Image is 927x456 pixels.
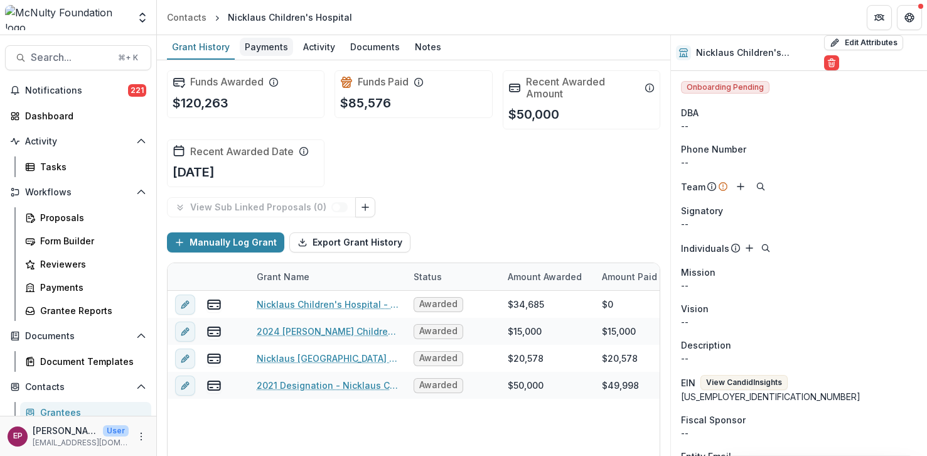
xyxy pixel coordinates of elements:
[681,390,917,403] div: [US_EMPLOYER_IDENTIFICATION_NUMBER]
[25,136,131,147] span: Activity
[733,179,748,194] button: Add
[897,5,922,30] button: Get Help
[508,105,559,124] p: $50,000
[167,197,356,217] button: View Sub Linked Proposals (0)
[681,352,917,365] p: --
[25,109,141,122] div: Dashboard
[681,217,917,231] div: --
[40,160,141,173] div: Tasks
[594,263,689,290] div: Amount Paid
[228,11,352,24] div: Nicklaus Children's Hospital
[681,279,917,292] p: --
[5,131,151,151] button: Open Activity
[40,234,141,247] div: Form Builder
[602,325,636,338] div: $15,000
[508,352,544,365] div: $20,578
[162,8,357,26] nav: breadcrumb
[681,339,731,352] span: Description
[40,281,141,294] div: Payments
[167,232,284,252] button: Manually Log Grant
[5,80,151,100] button: Notifications221
[681,204,723,217] span: Signatory
[5,377,151,397] button: Open Contacts
[681,315,917,328] p: --
[508,379,544,392] div: $50,000
[681,426,917,440] div: --
[175,349,195,369] button: edit
[824,55,839,70] button: Delete
[13,432,23,440] div: Esther Park
[681,242,729,255] p: Individuals
[340,94,391,112] p: $85,576
[175,376,195,396] button: edit
[20,277,151,298] a: Payments
[758,241,773,256] button: Search
[681,266,715,279] span: Mission
[20,254,151,274] a: Reviewers
[40,211,141,224] div: Proposals
[298,38,340,56] div: Activity
[742,241,757,256] button: Add
[410,38,446,56] div: Notes
[190,146,294,158] h2: Recent Awarded Date
[681,119,917,133] div: --
[355,197,375,217] button: Link Grants
[5,106,151,126] a: Dashboard
[249,263,406,290] div: Grant Name
[25,187,131,198] span: Workflows
[31,52,110,63] span: Search...
[298,35,340,60] a: Activity
[419,326,458,337] span: Awarded
[257,352,399,365] a: Nicklaus [GEOGRAPHIC_DATA] - [GEOGRAPHIC_DATA] Event 2024
[206,297,222,312] button: view-payments
[190,202,331,213] p: View Sub Linked Proposals ( 0 )
[175,322,195,342] button: edit
[175,295,195,315] button: edit
[602,270,657,283] p: Amount Paid
[33,437,129,448] p: [EMAIL_ADDRESS][DOMAIN_NAME]
[602,352,638,365] div: $20,578
[20,351,151,372] a: Document Templates
[419,299,458,310] span: Awarded
[681,156,917,169] div: --
[526,76,640,100] h2: Recent Awarded Amount
[20,402,151,423] a: Grantees
[602,379,639,392] div: $49,998
[20,207,151,228] a: Proposals
[508,298,544,311] div: $34,685
[5,326,151,346] button: Open Documents
[681,376,695,389] p: EIN
[134,429,149,444] button: More
[190,76,264,88] h2: Funds Awarded
[5,45,151,70] button: Search...
[162,8,212,26] a: Contacts
[5,182,151,202] button: Open Workflows
[167,11,206,24] div: Contacts
[20,231,151,251] a: Form Builder
[206,324,222,339] button: view-payments
[167,35,235,60] a: Grant History
[681,413,746,426] span: Fiscal Sponsor
[240,35,293,60] a: Payments
[289,232,410,252] button: Export Grant History
[410,35,446,60] a: Notes
[824,35,903,50] button: Edit Attributes
[867,5,892,30] button: Partners
[115,51,141,65] div: ⌘ + K
[257,325,399,338] a: 2024 [PERSON_NAME] Children's Hospital
[419,353,458,364] span: Awarded
[40,355,141,368] div: Document Templates
[681,180,705,193] p: Team
[40,304,141,317] div: Grantee Reports
[167,38,235,56] div: Grant History
[696,48,819,58] h2: Nicklaus Children's Hospital
[681,143,746,156] span: Phone Number
[257,298,399,311] a: Nicklaus Children's Hospital - [GEOGRAPHIC_DATA] Event - 2025
[33,424,98,437] p: [PERSON_NAME]
[249,270,317,283] div: Grant Name
[206,351,222,366] button: view-payments
[500,263,594,290] div: Amount Awarded
[681,302,709,315] span: Vision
